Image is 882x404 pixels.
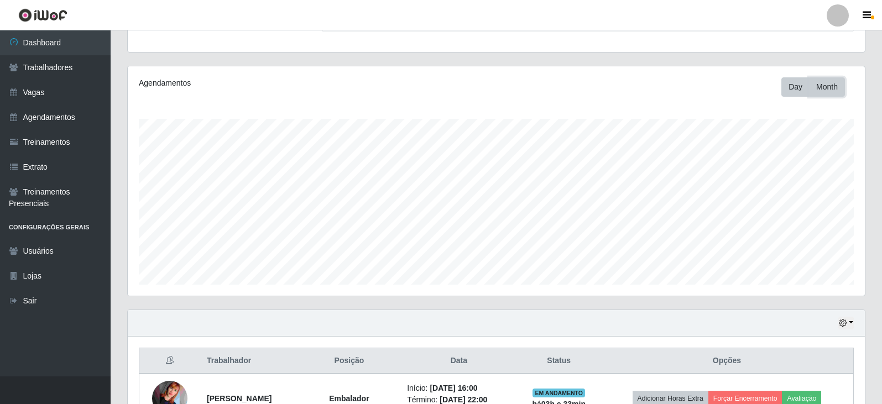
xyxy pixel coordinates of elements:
li: Início: [407,382,510,394]
time: [DATE] 22:00 [440,395,487,404]
img: CoreUI Logo [18,8,67,22]
button: Day [781,77,810,97]
div: First group [781,77,845,97]
strong: [PERSON_NAME] [207,394,272,403]
div: Agendamentos [139,77,427,89]
th: Status [517,348,601,374]
span: EM ANDAMENTO [533,389,585,397]
th: Posição [298,348,400,374]
strong: Embalador [329,394,369,403]
th: Opções [601,348,854,374]
th: Data [400,348,517,374]
div: Toolbar with button groups [781,77,854,97]
time: [DATE] 16:00 [430,384,477,392]
button: Month [809,77,845,97]
th: Trabalhador [200,348,298,374]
